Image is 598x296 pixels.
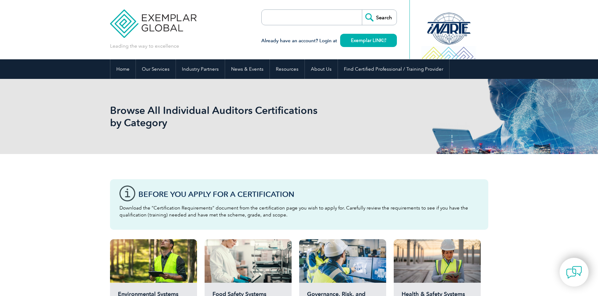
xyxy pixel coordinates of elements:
p: Download the “Certification Requirements” document from the certification page you wish to apply ... [119,204,479,218]
a: News & Events [225,59,270,79]
a: Industry Partners [176,59,225,79]
h3: Before You Apply For a Certification [138,190,479,198]
a: Our Services [136,59,176,79]
img: open_square.png [383,38,386,42]
input: Search [362,10,397,25]
a: Exemplar LINK [340,34,397,47]
a: About Us [305,59,338,79]
a: Home [110,59,136,79]
img: contact-chat.png [566,264,582,280]
p: Leading the way to excellence [110,43,179,50]
a: Find Certified Professional / Training Provider [338,59,449,79]
h1: Browse All Individual Auditors Certifications by Category [110,104,352,129]
a: Resources [270,59,305,79]
h3: Already have an account? Login at [261,37,397,45]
